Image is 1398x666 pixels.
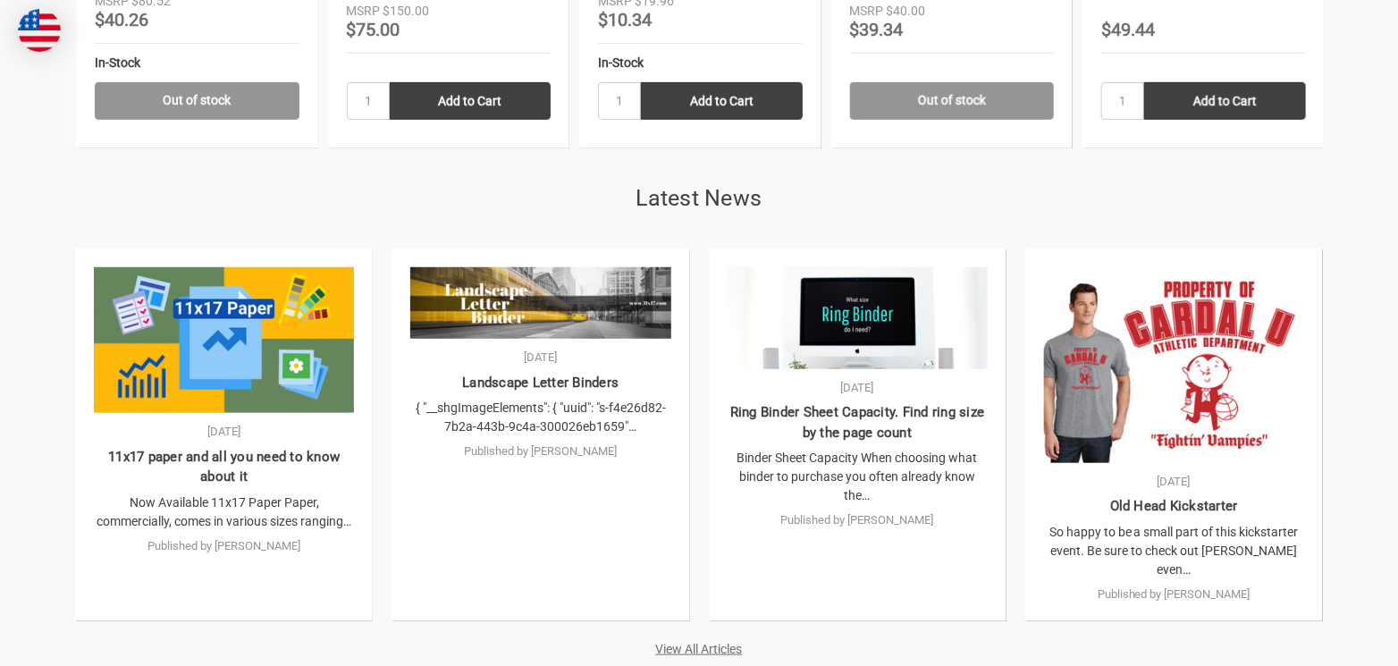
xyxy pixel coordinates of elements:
p: [DATE] [410,349,670,367]
span: $10.34 [598,9,652,30]
span: $49.44 [1101,19,1155,40]
a: Landscape Letter Binders [462,375,619,391]
a: Old Head Kickstarter [1110,498,1238,514]
img: Landscape Letter Binders [410,267,670,339]
p: [DATE] [728,379,988,397]
input: Add to Cart [390,82,552,120]
p: Binder Sheet Capacity When choosing what binder to purchase you often already know the… [728,449,988,505]
p: Published by [PERSON_NAME] [728,511,988,529]
input: Add to Cart [641,82,803,120]
img: Ring Binder Sheet Capacity. Find ring size by the page count [728,267,988,369]
p: So happy to be a small part of this kickstarter event. Be sure to check out [PERSON_NAME] even… [1044,523,1304,579]
div: In-Stock [95,54,299,72]
div: MSRP [850,2,884,21]
a: Ring Binder Sheet Capacity. Find ring size by the page count [730,404,985,441]
p: Now Available 11x17 Paper Paper, commercially, comes in various sizes ranging… [94,493,354,531]
span: $40.26 [95,9,148,30]
img: 11x17 paper and all you need to know about it [94,267,354,413]
p: Published by [PERSON_NAME] [1044,586,1304,603]
p: { "__shgImageElements": { "uuid": "s-f4e26d82-7b2a-443b-9c4a-300026eb1659"… [410,399,670,436]
a: View All Articles [656,642,743,656]
p: [DATE] [1044,473,1304,491]
img: duty and tax information for United States [18,9,61,52]
span: $39.34 [850,19,904,40]
img: Old Head Kickstarter [1044,267,1304,462]
span: $40.00 [887,4,926,18]
div: In-Stock [598,54,803,72]
a: Out of stock [850,82,1055,120]
input: Add to Cart [1144,82,1306,120]
h2: Latest News [75,181,1323,215]
span: $75.00 [347,19,400,40]
span: $150.00 [383,4,430,18]
p: [DATE] [94,423,354,441]
a: 11x17 paper and all you need to know about it [108,449,340,485]
div: MSRP [347,2,381,21]
p: Published by [PERSON_NAME] [94,537,354,555]
p: Published by [PERSON_NAME] [410,443,670,460]
a: Out of stock [95,82,299,120]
